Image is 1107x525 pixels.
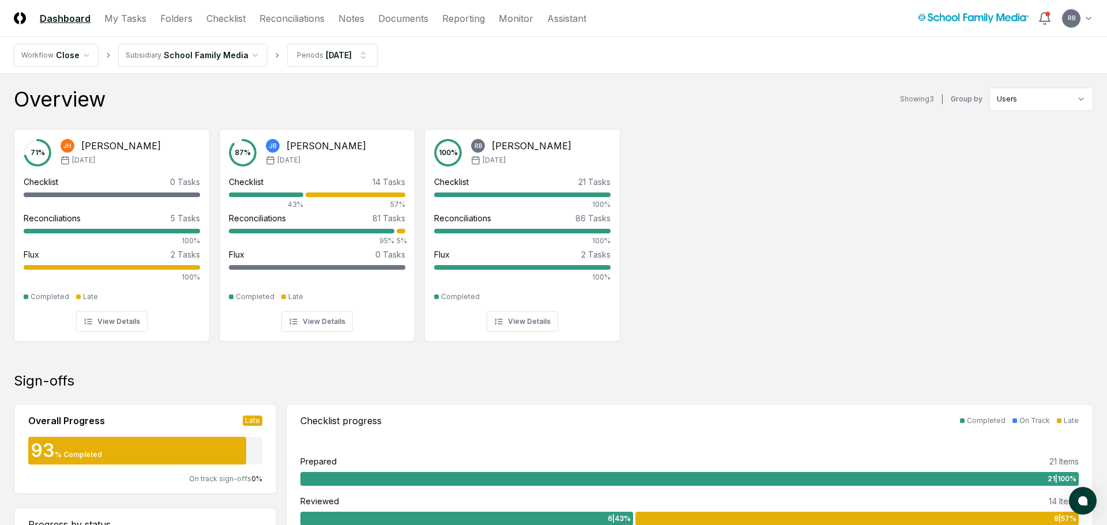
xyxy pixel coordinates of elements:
[967,416,1006,426] div: Completed
[288,292,303,302] div: Late
[14,88,106,111] div: Overview
[24,248,39,260] div: Flux
[229,199,303,210] div: 43%
[259,12,325,25] a: Reconciliations
[372,176,405,188] div: 14 Tasks
[236,292,274,302] div: Completed
[28,441,55,460] div: 93
[1069,487,1097,515] button: atlas-launcher
[251,474,262,483] span: 0 %
[287,44,378,67] button: Periods[DATE]
[1019,416,1050,426] div: On Track
[126,50,161,61] div: Subsidiary
[31,292,69,302] div: Completed
[575,212,611,224] div: 86 Tasks
[375,248,405,260] div: 0 Tasks
[397,236,405,246] div: 5%
[14,12,26,24] img: Logo
[434,176,469,188] div: Checklist
[104,12,146,25] a: My Tasks
[1068,14,1075,22] span: RB
[40,12,91,25] a: Dashboard
[434,236,611,246] div: 100%
[306,199,405,210] div: 57%
[1054,513,1076,524] span: 8 | 57 %
[160,12,193,25] a: Folders
[918,13,1029,23] img: School Family Media logo
[63,142,71,150] span: JH
[55,450,102,460] div: % Completed
[441,292,480,302] div: Completed
[300,455,337,467] div: Prepared
[372,212,405,224] div: 81 Tasks
[475,142,482,150] span: RB
[24,176,58,188] div: Checklist
[434,248,450,260] div: Flux
[24,272,200,282] div: 100%
[434,272,611,282] div: 100%
[900,94,934,104] div: Showing 3
[243,416,262,426] div: Late
[424,120,620,342] a: 100%RB[PERSON_NAME][DATE]Checklist21 Tasks100%Reconciliations86 Tasks100%Flux2 Tasks100%Completed...
[483,155,506,165] span: [DATE]
[24,236,200,246] div: 100%
[76,311,148,332] button: View Details
[81,139,161,153] div: [PERSON_NAME]
[1049,495,1079,507] div: 14 Items
[229,212,286,224] div: Reconciliations
[14,120,210,342] a: 71%JH[PERSON_NAME][DATE]Checklist0 TasksReconciliations5 Tasks100%Flux2 Tasks100%CompletedLateVie...
[171,212,200,224] div: 5 Tasks
[581,248,611,260] div: 2 Tasks
[499,12,533,25] a: Monitor
[1048,474,1076,484] span: 21 | 100 %
[21,50,54,61] div: Workflow
[24,212,81,224] div: Reconciliations
[547,12,586,25] a: Assistant
[326,49,352,61] div: [DATE]
[941,93,944,105] div: |
[206,12,246,25] a: Checklist
[434,212,491,224] div: Reconciliations
[229,236,394,246] div: 95%
[14,372,1093,390] div: Sign-offs
[269,142,276,150] span: JB
[487,311,558,332] button: View Details
[300,495,339,507] div: Reviewed
[219,120,415,342] a: 87%JB[PERSON_NAME][DATE]Checklist14 Tasks43%57%Reconciliations81 Tasks95%5%Flux0 TasksCompletedLa...
[28,414,105,428] div: Overall Progress
[229,248,244,260] div: Flux
[1064,416,1079,426] div: Late
[72,155,95,165] span: [DATE]
[170,176,200,188] div: 0 Tasks
[229,176,263,188] div: Checklist
[171,248,200,260] div: 2 Tasks
[287,139,366,153] div: [PERSON_NAME]
[83,292,98,302] div: Late
[281,311,353,332] button: View Details
[1061,8,1082,29] button: RB
[14,44,378,67] nav: breadcrumb
[189,474,251,483] span: On track sign-offs
[277,155,300,165] span: [DATE]
[434,199,611,210] div: 100%
[1049,455,1079,467] div: 21 Items
[378,12,428,25] a: Documents
[608,513,631,524] span: 6 | 43 %
[578,176,611,188] div: 21 Tasks
[951,96,982,103] label: Group by
[300,414,382,428] div: Checklist progress
[442,12,485,25] a: Reporting
[492,139,571,153] div: [PERSON_NAME]
[297,50,323,61] div: Periods
[338,12,364,25] a: Notes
